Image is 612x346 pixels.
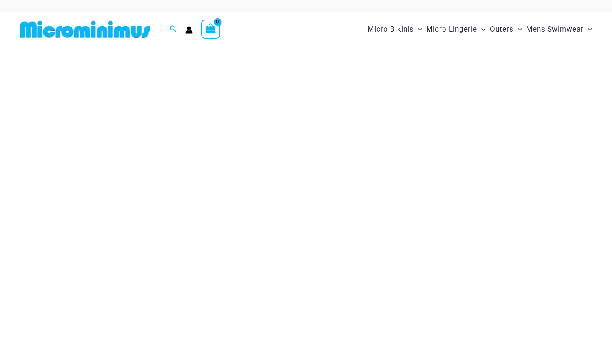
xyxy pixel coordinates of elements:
span: Micro Bikinis [368,19,414,40]
a: Micro LingerieMenu ToggleMenu Toggle [424,17,488,42]
a: Mens SwimwearMenu ToggleMenu Toggle [524,17,594,42]
span: Menu Toggle [514,19,522,40]
span: Menu Toggle [414,19,422,40]
a: OutersMenu ToggleMenu Toggle [488,17,524,42]
a: Account icon link [185,26,193,34]
a: View Shopping Cart, empty [201,20,220,39]
span: Mens Swimwear [526,19,584,40]
nav: Site Navigation [364,15,595,43]
a: Micro BikinisMenu ToggleMenu Toggle [366,17,424,42]
span: Menu Toggle [477,19,485,40]
span: Menu Toggle [584,19,592,40]
a: Search icon link [169,24,177,35]
span: Outers [490,19,514,40]
img: MM SHOP LOGO FLAT [17,20,154,39]
span: Micro Lingerie [426,19,477,40]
